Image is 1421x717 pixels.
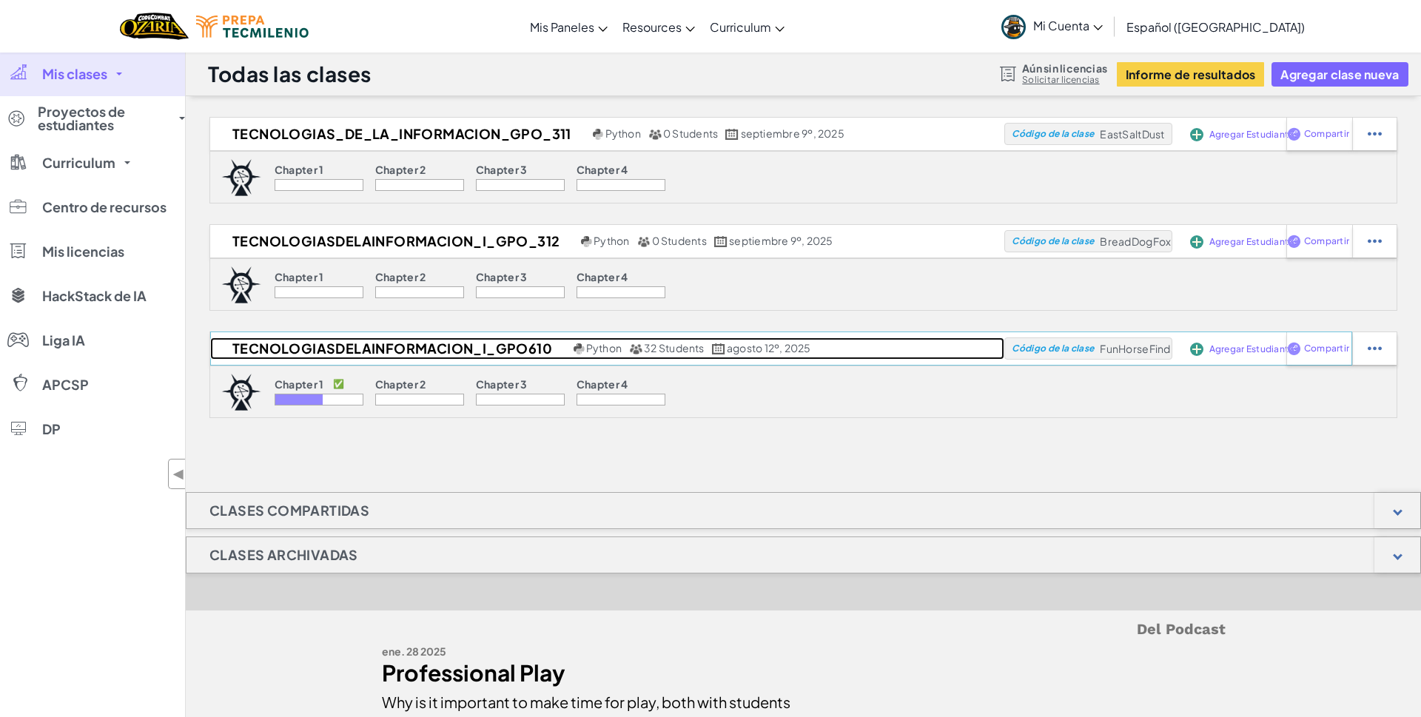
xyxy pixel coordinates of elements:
img: IconStudentEllipsis.svg [1368,235,1382,248]
span: Python [594,234,629,247]
a: Mi Cuenta [994,3,1110,50]
span: agosto 12º, 2025 [727,341,811,354]
img: logo [221,159,261,196]
span: Resources [622,19,682,35]
p: Chapter 3 [476,271,528,283]
img: MultipleUsers.png [637,236,651,247]
span: FunHorseFind [1100,342,1170,355]
img: python.png [593,129,604,140]
img: MultipleUsers.png [629,343,642,354]
span: Python [605,127,641,140]
img: python.png [581,236,592,247]
p: Chapter 4 [577,271,628,283]
span: HackStack de IA [42,289,147,303]
span: septiembre 9º, 2025 [729,234,833,247]
a: Solicitar licencias [1022,74,1107,86]
h2: TecnologiasDeLaInformacion_I_gpo610 [210,337,570,360]
a: Ozaria by CodeCombat logo [120,11,189,41]
span: Español ([GEOGRAPHIC_DATA]) [1126,19,1305,35]
span: Agregar Estudiantes [1209,130,1299,139]
span: 0 Students [663,127,718,140]
img: python.png [574,343,585,354]
img: IconStudentEllipsis.svg [1368,342,1382,355]
a: TecnologiasDeLaInformacion_I_gpo_312 Python 0 Students septiembre 9º, 2025 [210,230,1004,252]
img: MultipleUsers.png [648,129,662,140]
span: Código de la clase [1012,129,1094,138]
p: Chapter 3 [476,378,528,390]
img: IconShare_Purple.svg [1287,235,1301,248]
img: IconShare_Purple.svg [1287,342,1301,355]
span: Compartir [1304,237,1349,246]
span: Código de la clase [1012,344,1094,353]
img: logo [221,266,261,303]
a: Resources [615,7,702,47]
a: Español ([GEOGRAPHIC_DATA]) [1119,7,1312,47]
img: IconAddStudents.svg [1190,343,1203,356]
span: ◀ [172,463,185,485]
span: septiembre 9º, 2025 [741,127,844,140]
h1: Clases Archivadas [187,536,381,573]
span: Centro de recursos [42,201,167,214]
span: Curriculum [710,19,771,35]
span: Agregar Estudiantes [1209,345,1299,354]
img: avatar [1001,15,1026,39]
a: Tecnologias_de_la_Informacion_gpo_311 Python 0 Students septiembre 9º, 2025 [210,123,1004,145]
p: Chapter 2 [375,378,426,390]
span: BreadDogFox [1100,235,1171,248]
span: Curriculum [42,156,115,169]
p: Chapter 2 [375,164,426,175]
p: Chapter 3 [476,164,528,175]
span: Compartir [1304,344,1349,353]
img: calendar.svg [714,236,728,247]
span: Agregar Estudiantes [1209,238,1299,246]
h5: Del Podcast [382,618,1226,641]
span: Liga IA [42,334,85,347]
span: EastSaltDust [1100,127,1164,141]
button: Informe de resultados [1117,62,1265,87]
img: calendar.svg [712,343,725,354]
span: Compartir [1304,129,1349,138]
div: Professional Play [382,662,793,684]
h1: Todas las clases [208,60,372,88]
a: Curriculum [702,7,792,47]
span: Mis Paneles [530,19,594,35]
span: 0 Students [652,234,707,247]
h2: Tecnologias_de_la_Informacion_gpo_311 [210,123,589,145]
p: Chapter 4 [577,378,628,390]
p: Chapter 4 [577,164,628,175]
p: Chapter 1 [275,271,324,283]
button: Agregar clase nueva [1271,62,1408,87]
span: 32 Students [644,341,705,354]
h2: TecnologiasDeLaInformacion_I_gpo_312 [210,230,577,252]
img: IconShare_Purple.svg [1287,127,1301,141]
img: IconAddStudents.svg [1190,235,1203,249]
img: calendar.svg [725,129,739,140]
img: IconAddStudents.svg [1190,128,1203,141]
h1: Clases compartidas [187,492,392,529]
p: Chapter 1 [275,378,324,390]
span: Proyectos de estudiantes [38,105,170,132]
div: ene. 28 2025 [382,641,793,662]
a: Mis Paneles [523,7,615,47]
p: Chapter 1 [275,164,324,175]
span: Mi Cuenta [1033,18,1103,33]
img: IconStudentEllipsis.svg [1368,127,1382,141]
span: Aún sin licencias [1022,62,1107,74]
a: TecnologiasDeLaInformacion_I_gpo610 Python 32 Students agosto 12º, 2025 [210,337,1004,360]
p: Chapter 2 [375,271,426,283]
span: Python [586,341,622,354]
span: Código de la clase [1012,237,1094,246]
img: Home [120,11,189,41]
span: Mis licencias [42,245,124,258]
span: Mis clases [42,67,107,81]
p: ✅ [333,378,344,390]
img: logo [221,374,261,411]
img: Tecmilenio logo [196,16,309,38]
